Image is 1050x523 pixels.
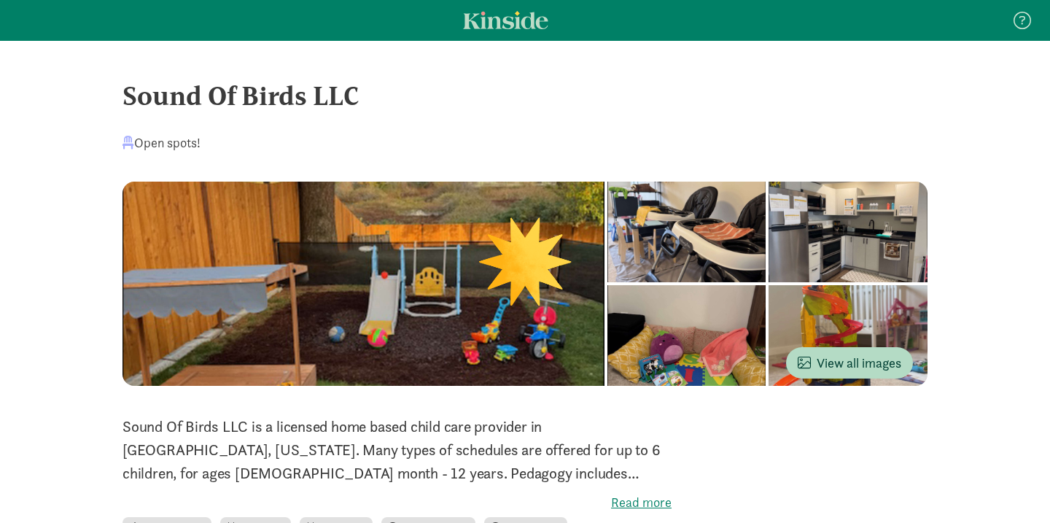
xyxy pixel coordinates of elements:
[786,347,913,379] button: View all images
[122,133,201,152] div: Open spots!
[122,415,672,485] p: Sound Of Birds LLC is a licensed home based child care provider in [GEOGRAPHIC_DATA], [US_STATE]....
[122,76,927,115] div: Sound Of Birds LLC
[463,11,548,29] a: Kinside
[122,494,672,511] label: Read more
[798,353,901,373] span: View all images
